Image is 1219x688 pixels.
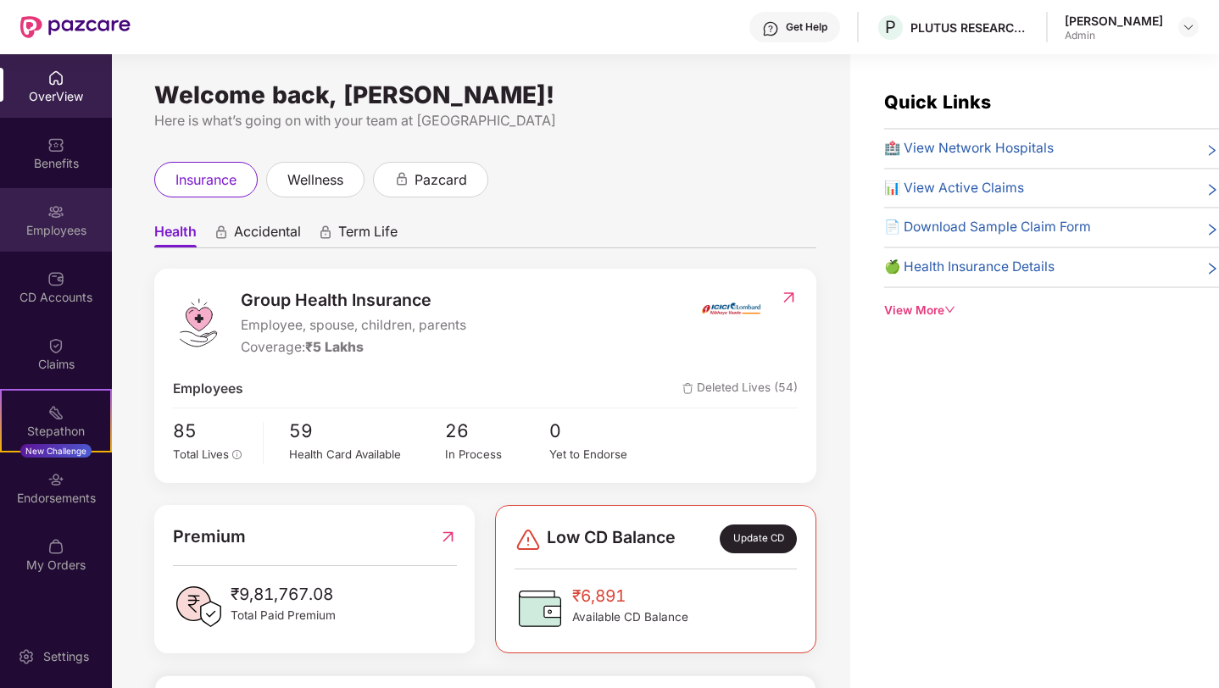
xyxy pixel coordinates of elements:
img: svg+xml;base64,PHN2ZyB4bWxucz0iaHR0cDovL3d3dy53My5vcmcvMjAwMC9zdmciIHdpZHRoPSIyMSIgaGVpZ2h0PSIyMC... [47,404,64,421]
span: 85 [173,417,251,445]
span: ₹6,891 [572,583,688,608]
div: Settings [38,648,94,665]
span: down [944,304,956,316]
span: 26 [445,417,549,445]
span: Term Life [338,223,398,247]
span: right [1205,220,1219,238]
div: Welcome back, [PERSON_NAME]! [154,88,816,102]
span: 📄 Download Sample Claim Form [884,217,1091,238]
span: 0 [549,417,654,445]
span: 🏥 View Network Hospitals [884,138,1054,159]
span: 📊 View Active Claims [884,178,1024,199]
img: New Pazcare Logo [20,16,131,38]
img: svg+xml;base64,PHN2ZyBpZD0iQmVuZWZpdHMiIHhtbG5zPSJodHRwOi8vd3d3LnczLm9yZy8yMDAwL3N2ZyIgd2lkdGg9Ij... [47,136,64,153]
span: insurance [175,169,237,191]
img: CDBalanceIcon [515,583,565,634]
img: svg+xml;base64,PHN2ZyBpZD0iQ0RfQWNjb3VudHMiIGRhdGEtbmFtZT0iQ0QgQWNjb3VudHMiIHhtbG5zPSJodHRwOi8vd3... [47,270,64,287]
div: animation [214,225,229,240]
div: Update CD [720,524,797,553]
span: right [1205,141,1219,159]
img: svg+xml;base64,PHN2ZyBpZD0iQ2xhaW0iIHhtbG5zPSJodHRwOi8vd3d3LnczLm9yZy8yMDAwL3N2ZyIgd2lkdGg9IjIwIi... [47,337,64,354]
span: Total Lives [173,447,229,461]
div: PLUTUS RESEARCH PRIVATE LIMITED [910,19,1029,36]
span: Group Health Insurance [241,287,466,313]
img: svg+xml;base64,PHN2ZyBpZD0iSG9tZSIgeG1sbnM9Imh0dHA6Ly93d3cudzMub3JnLzIwMDAvc3ZnIiB3aWR0aD0iMjAiIG... [47,69,64,86]
span: right [1205,181,1219,199]
img: logo [173,297,224,348]
span: Premium [173,524,246,550]
img: RedirectIcon [439,524,457,550]
span: right [1205,260,1219,278]
div: In Process [445,446,549,463]
div: Get Help [786,20,827,34]
span: Available CD Balance [572,608,688,626]
span: Employee, spouse, children, parents [241,315,466,336]
div: Yet to Endorse [549,446,654,463]
span: 🍏 Health Insurance Details [884,257,1055,278]
div: Coverage: [241,337,466,358]
span: Deleted Lives (54) [682,379,798,400]
span: Employees [173,379,243,400]
div: Stepathon [2,423,110,440]
span: Accidental [234,223,301,247]
img: svg+xml;base64,PHN2ZyBpZD0iU2V0dGluZy0yMHgyMCIgeG1sbnM9Imh0dHA6Ly93d3cudzMub3JnLzIwMDAvc3ZnIiB3aW... [18,648,35,665]
span: Low CD Balance [547,524,676,553]
div: New Challenge [20,444,92,458]
span: wellness [287,169,343,191]
div: Health Card Available [289,446,445,463]
span: 59 [289,417,445,445]
img: RedirectIcon [780,289,798,306]
img: svg+xml;base64,PHN2ZyBpZD0iSGVscC0zMngzMiIgeG1sbnM9Imh0dHA6Ly93d3cudzMub3JnLzIwMDAvc3ZnIiB3aWR0aD... [762,20,779,37]
div: Admin [1065,29,1163,42]
img: svg+xml;base64,PHN2ZyBpZD0iRW5kb3JzZW1lbnRzIiB4bWxucz0iaHR0cDovL3d3dy53My5vcmcvMjAwMC9zdmciIHdpZH... [47,471,64,488]
div: Here is what’s going on with your team at [GEOGRAPHIC_DATA] [154,110,816,131]
span: ₹5 Lakhs [305,339,364,355]
img: svg+xml;base64,PHN2ZyBpZD0iTXlfT3JkZXJzIiBkYXRhLW5hbWU9Ik15IE9yZGVycyIgeG1sbnM9Imh0dHA6Ly93d3cudz... [47,538,64,555]
img: svg+xml;base64,PHN2ZyBpZD0iRW1wbG95ZWVzIiB4bWxucz0iaHR0cDovL3d3dy53My5vcmcvMjAwMC9zdmciIHdpZHRoPS... [47,203,64,220]
img: PaidPremiumIcon [173,581,224,632]
span: Total Paid Premium [231,607,336,624]
img: deleteIcon [682,383,693,394]
span: info-circle [232,450,242,460]
img: svg+xml;base64,PHN2ZyBpZD0iRGFuZ2VyLTMyeDMyIiB4bWxucz0iaHR0cDovL3d3dy53My5vcmcvMjAwMC9zdmciIHdpZH... [515,526,542,553]
img: insurerIcon [699,287,763,330]
span: pazcard [415,169,467,191]
div: animation [394,171,409,186]
span: Quick Links [884,91,991,113]
span: Health [154,223,197,247]
div: [PERSON_NAME] [1065,13,1163,29]
img: svg+xml;base64,PHN2ZyBpZD0iRHJvcGRvd24tMzJ4MzIiIHhtbG5zPSJodHRwOi8vd3d3LnczLm9yZy8yMDAwL3N2ZyIgd2... [1182,20,1195,34]
div: View More [884,302,1219,319]
span: ₹9,81,767.08 [231,581,336,607]
div: animation [318,225,333,240]
span: P [885,17,896,37]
